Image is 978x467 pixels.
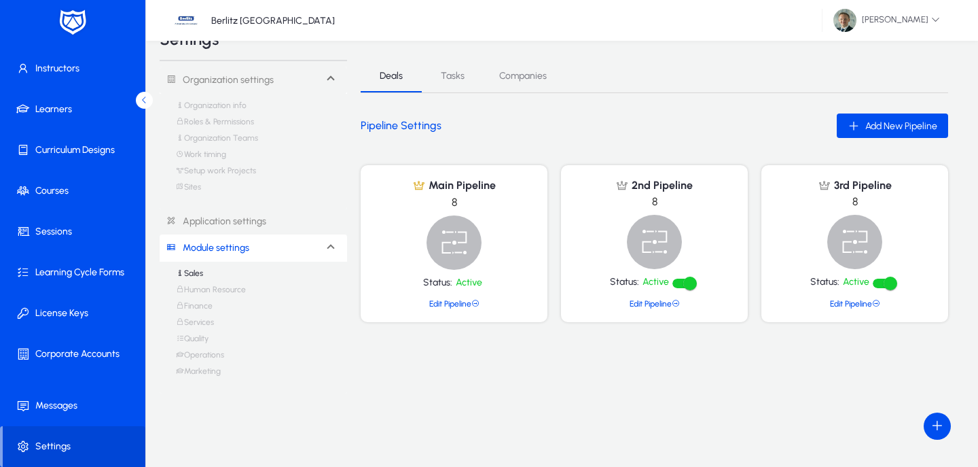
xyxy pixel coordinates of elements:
span: 8 [652,192,657,215]
div: Module settings [160,262,347,394]
img: white-logo.png [56,8,90,37]
a: Roles & Permissions [176,117,254,133]
a: Quality [176,334,209,350]
div: Organization settings [160,94,347,209]
button: Add New Pipeline [837,114,948,138]
a: Courses [3,171,148,211]
span: Pipeline Settings [361,118,441,134]
a: Edit Pipeline [830,299,880,309]
span: 8 [452,192,457,215]
span: Status: [610,277,642,288]
span: Active [456,277,486,289]
a: Edit Pipeline [630,299,680,309]
span: [PERSON_NAME] [833,9,940,32]
p: Berlitz [GEOGRAPHIC_DATA] [211,15,335,27]
span: Active [843,277,873,288]
a: Application settings [160,209,347,235]
button: [PERSON_NAME] [822,8,951,33]
a: Module settings [160,236,249,261]
a: Instructors [3,48,148,89]
a: Organization info [176,101,247,117]
a: Sites [176,182,201,198]
span: Messages [3,399,148,413]
a: Setup work Projects [176,166,256,182]
a: Edit Pipeline [429,299,479,309]
a: Organization Teams [176,133,258,150]
a: Sessions [3,211,148,252]
span: 3rd Pipeline [831,179,892,192]
span: Corporate Accounts [3,347,148,361]
mat-expansion-panel-header: Organization settings [160,67,347,94]
img: pipeline.svg [627,215,682,269]
h3: Settings [160,31,219,48]
span: 8 [852,192,858,215]
span: Settings [3,440,145,453]
span: Tasks [441,71,465,81]
a: Operations [176,350,224,366]
span: Learners [3,103,148,116]
img: pipeline.svg [427,215,482,270]
span: Learning Cycle Forms [3,266,148,279]
span: License Keys [3,307,148,320]
span: 2nd Pipeline [628,179,693,192]
a: Sales [176,269,203,285]
img: 37.jpg [173,7,199,33]
a: Corporate Accounts [3,334,148,375]
a: Learners [3,89,148,130]
mat-expansion-panel-header: Module settings [160,235,347,262]
span: Status: [423,277,456,289]
a: Organization settings [160,68,274,93]
a: Services [176,317,214,334]
a: Curriculum Designs [3,130,148,171]
a: License Keys [3,293,148,334]
a: Finance [176,301,213,317]
span: Deals [380,71,403,81]
img: 81.jpg [833,9,856,32]
a: Learning Cycle Forms [3,252,148,293]
span: Courses [3,184,148,198]
span: Curriculum Designs [3,143,148,157]
span: Companies [499,71,547,81]
span: Active [642,277,672,288]
img: pipeline.svg [827,215,882,269]
a: Messages [3,385,148,426]
span: Instructors [3,62,148,75]
span: Status: [810,277,843,288]
span: Add New Pipeline [865,120,937,132]
a: Human Resource [176,285,246,301]
span: Sessions [3,225,148,239]
span: Main Pipeline [425,179,496,192]
a: Marketing [176,366,221,383]
a: Work timing [176,150,226,166]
